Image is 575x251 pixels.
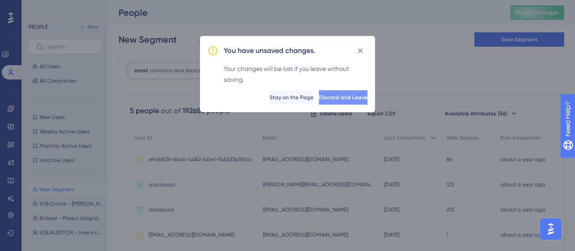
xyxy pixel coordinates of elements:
span: Discard and Leave [319,94,367,101]
span: Need Help? [21,2,56,13]
h2: You have unsaved changes. [224,45,315,56]
iframe: UserGuiding AI Assistant Launcher [537,216,564,242]
span: Stay on the Page [270,94,314,101]
div: Your changes will be lost if you leave without saving. [224,63,367,85]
